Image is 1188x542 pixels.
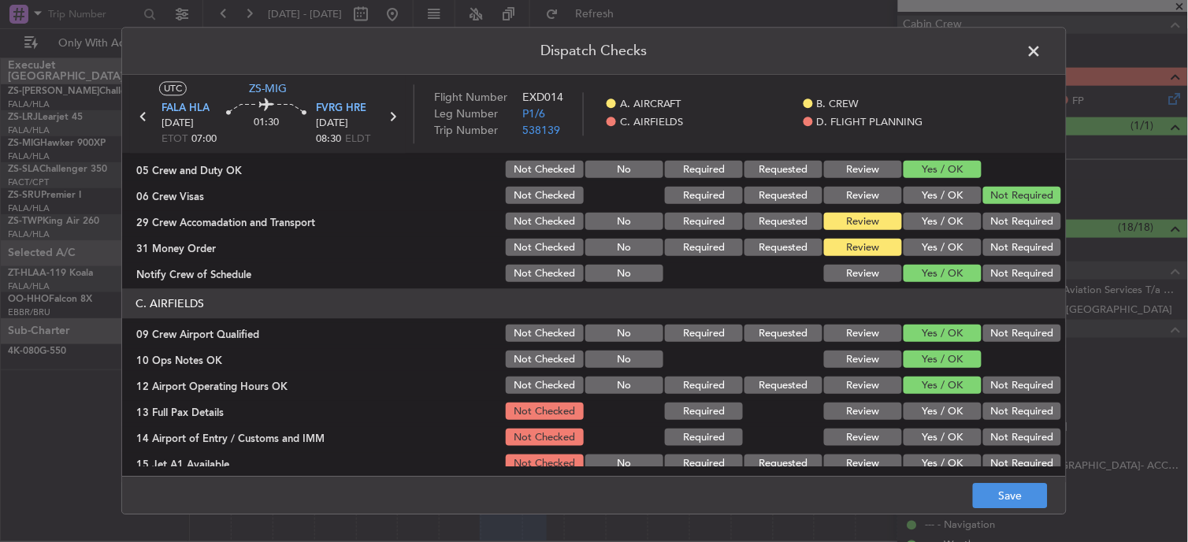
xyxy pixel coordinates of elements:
[904,325,982,343] button: Yes / OK
[904,161,982,179] button: Yes / OK
[904,351,982,369] button: Yes / OK
[904,377,982,395] button: Yes / OK
[983,239,1061,257] button: Not Required
[824,265,902,283] button: Review
[824,403,902,421] button: Review
[824,377,902,395] button: Review
[904,213,982,231] button: Yes / OK
[983,403,1061,421] button: Not Required
[824,213,902,231] button: Review
[983,213,1061,231] button: Not Required
[824,161,902,179] button: Review
[122,28,1066,75] header: Dispatch Checks
[983,325,1061,343] button: Not Required
[983,187,1061,205] button: Not Required
[904,403,982,421] button: Yes / OK
[983,455,1061,473] button: Not Required
[904,265,982,283] button: Yes / OK
[904,187,982,205] button: Yes / OK
[904,455,982,473] button: Yes / OK
[983,429,1061,447] button: Not Required
[824,239,902,257] button: Review
[824,455,902,473] button: Review
[983,377,1061,395] button: Not Required
[904,429,982,447] button: Yes / OK
[824,351,902,369] button: Review
[973,484,1048,509] button: Save
[817,115,923,131] span: D. FLIGHT PLANNING
[824,325,902,343] button: Review
[983,265,1061,283] button: Not Required
[824,429,902,447] button: Review
[904,239,982,257] button: Yes / OK
[824,187,902,205] button: Review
